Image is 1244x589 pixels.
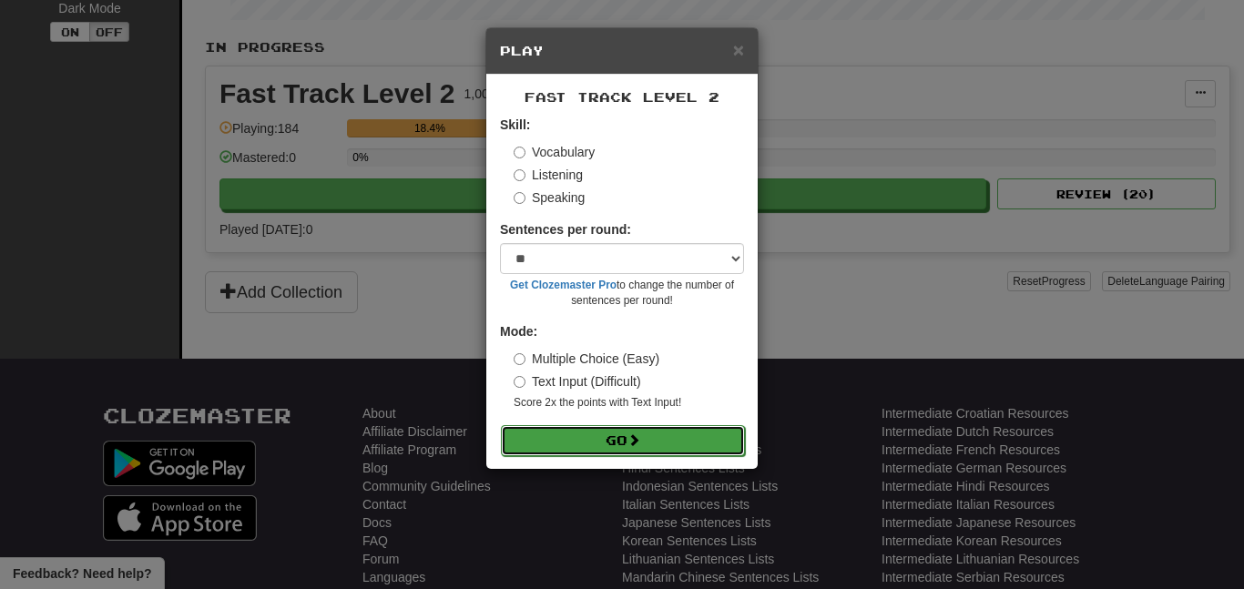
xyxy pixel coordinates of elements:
button: Go [501,425,745,456]
small: Score 2x the points with Text Input ! [514,395,744,411]
input: Speaking [514,192,525,204]
input: Vocabulary [514,147,525,158]
span: × [733,39,744,60]
label: Vocabulary [514,143,595,161]
label: Text Input (Difficult) [514,372,641,391]
button: Close [733,40,744,59]
label: Multiple Choice (Easy) [514,350,659,368]
small: to change the number of sentences per round! [500,278,744,309]
h5: Play [500,42,744,60]
label: Listening [514,166,583,184]
strong: Skill: [500,117,530,132]
label: Speaking [514,188,585,207]
input: Listening [514,169,525,181]
label: Sentences per round: [500,220,631,239]
input: Multiple Choice (Easy) [514,353,525,365]
a: Get Clozemaster Pro [510,279,617,291]
span: Fast Track Level 2 [525,89,719,105]
strong: Mode: [500,324,537,339]
input: Text Input (Difficult) [514,376,525,388]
